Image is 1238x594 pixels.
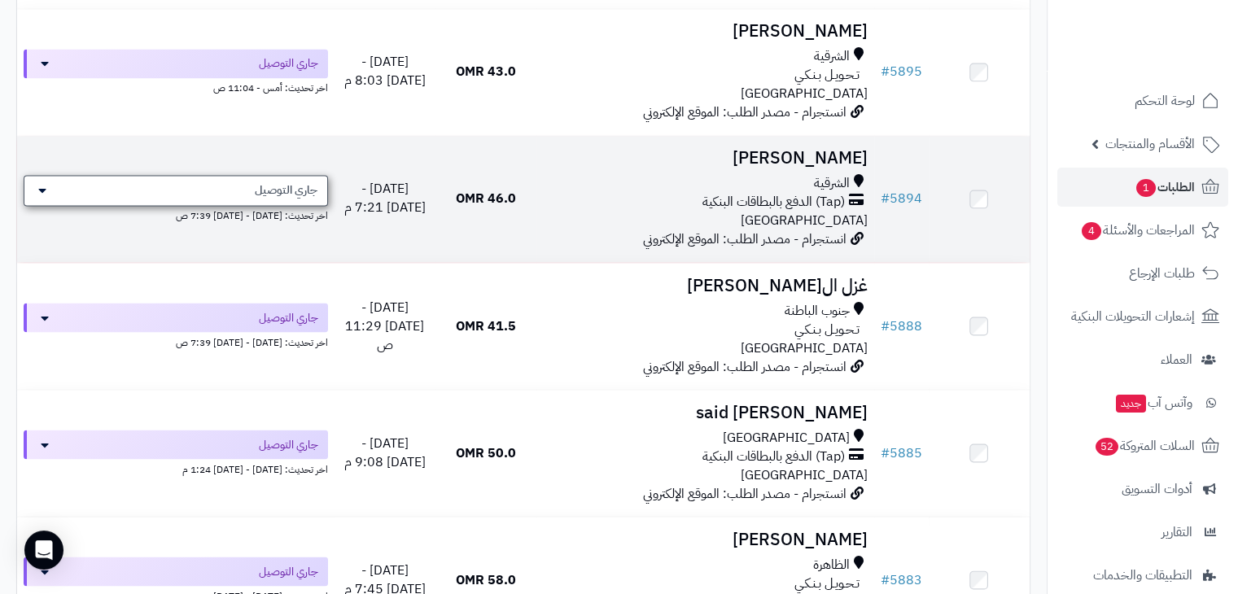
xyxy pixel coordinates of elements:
[543,403,867,421] h3: [PERSON_NAME] said
[881,316,890,335] span: #
[1057,297,1228,336] a: إشعارات التحويلات البنكية
[741,84,868,103] span: [GEOGRAPHIC_DATA]
[643,483,846,503] span: انستجرام - مصدر الطلب: الموقع الإلكتروني
[1057,81,1228,120] a: لوحة التحكم
[881,62,890,81] span: #
[1116,395,1146,413] span: جديد
[1122,478,1192,500] span: أدوات التسويق
[1129,262,1195,285] span: طلبات الإرجاع
[794,574,860,592] span: تـحـويـل بـنـكـي
[24,459,328,476] div: اخر تحديث: [DATE] - [DATE] 1:24 م
[1080,219,1195,242] span: المراجعات والأسئلة
[543,149,867,168] h3: [PERSON_NAME]
[456,62,516,81] span: 43.0 OMR
[344,52,426,90] span: [DATE] - [DATE] 8:03 م
[741,338,868,357] span: [GEOGRAPHIC_DATA]
[345,297,424,354] span: [DATE] - [DATE] 11:29 ص
[1057,168,1228,207] a: الطلبات1
[543,530,867,548] h3: [PERSON_NAME]
[881,189,890,208] span: #
[1161,348,1192,371] span: العملاء
[259,309,318,325] span: جاري التوصيل
[785,301,850,320] span: جنوب الباطنة
[643,229,846,249] span: انستجرام - مصدر الطلب: الموقع الإلكتروني
[1082,222,1101,240] span: 4
[24,78,328,95] div: اخر تحديث: أمس - 11:04 ص
[1161,521,1192,544] span: التقارير
[259,563,318,579] span: جاري التوصيل
[344,433,426,471] span: [DATE] - [DATE] 9:08 م
[344,179,426,217] span: [DATE] - [DATE] 7:21 م
[1057,340,1228,379] a: العملاء
[1105,133,1195,155] span: الأقسام والمنتجات
[881,443,890,462] span: #
[1127,38,1223,72] img: logo-2.png
[814,47,850,66] span: الشرقية
[24,206,328,223] div: اخر تحديث: [DATE] - [DATE] 7:39 ص
[1135,176,1195,199] span: الطلبات
[259,436,318,452] span: جاري التوصيل
[1135,90,1195,112] span: لوحة التحكم
[723,428,850,447] span: [GEOGRAPHIC_DATA]
[702,447,845,465] span: (Tap) الدفع بالبطاقات البنكية
[543,276,867,295] h3: غزل ال[PERSON_NAME]
[259,55,318,72] span: جاري التوصيل
[1057,426,1228,465] a: السلات المتروكة52
[1096,438,1119,456] span: 52
[643,103,846,122] span: انستجرام - مصدر الطلب: الموقع الإلكتروني
[1057,254,1228,293] a: طلبات الإرجاع
[543,22,867,41] h3: [PERSON_NAME]
[24,332,328,349] div: اخر تحديث: [DATE] - [DATE] 7:39 ص
[456,316,516,335] span: 41.5 OMR
[881,570,890,589] span: #
[881,443,922,462] a: #5885
[1057,383,1228,422] a: وآتس آبجديد
[813,555,850,574] span: الظاهرة
[456,443,516,462] span: 50.0 OMR
[456,189,516,208] span: 46.0 OMR
[1071,305,1195,328] span: إشعارات التحويلات البنكية
[881,189,922,208] a: #5894
[1094,435,1195,457] span: السلات المتروكة
[456,570,516,589] span: 58.0 OMR
[814,174,850,193] span: الشرقية
[881,316,922,335] a: #5888
[741,465,868,484] span: [GEOGRAPHIC_DATA]
[255,182,317,199] span: جاري التوصيل
[1057,470,1228,509] a: أدوات التسويق
[643,356,846,376] span: انستجرام - مصدر الطلب: الموقع الإلكتروني
[1057,211,1228,250] a: المراجعات والأسئلة4
[881,570,922,589] a: #5883
[1136,179,1156,197] span: 1
[1057,513,1228,552] a: التقارير
[741,211,868,230] span: [GEOGRAPHIC_DATA]
[1114,391,1192,414] span: وآتس آب
[702,193,845,212] span: (Tap) الدفع بالبطاقات البنكية
[794,66,860,85] span: تـحـويـل بـنـكـي
[881,62,922,81] a: #5895
[794,320,860,338] span: تـحـويـل بـنـكـي
[24,531,63,570] div: Open Intercom Messenger
[1093,564,1192,587] span: التطبيقات والخدمات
